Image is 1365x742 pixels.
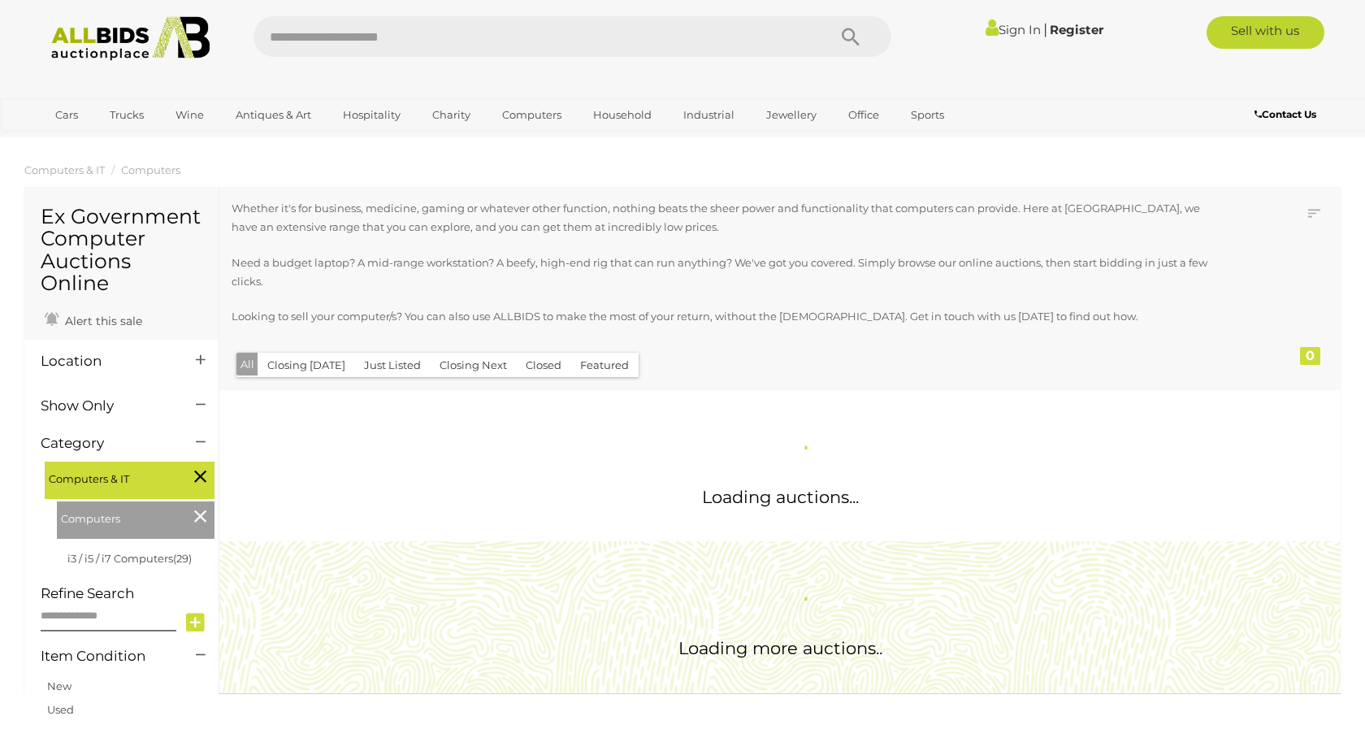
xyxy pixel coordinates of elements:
[702,487,859,507] span: Loading auctions...
[61,506,183,528] span: Computers
[41,398,171,414] h4: Show Only
[45,128,181,155] a: [GEOGRAPHIC_DATA]
[45,102,89,128] a: Cars
[41,586,214,601] h4: Refine Search
[1207,16,1324,49] a: Sell with us
[258,353,355,378] button: Closing [DATE]
[99,102,154,128] a: Trucks
[225,102,322,128] a: Antiques & Art
[47,679,71,692] a: New
[1300,347,1320,365] div: 0
[838,102,890,128] a: Office
[24,163,105,176] a: Computers & IT
[232,199,1225,237] p: Whether it's for business, medicine, gaming or whatever other function, nothing beats the sheer p...
[41,436,171,451] h4: Category
[756,102,827,128] a: Jewellery
[1254,108,1316,120] b: Contact Us
[173,552,192,565] span: (29)
[1254,106,1320,124] a: Contact Us
[236,353,258,376] button: All
[492,102,572,128] a: Computers
[570,353,639,378] button: Featured
[354,353,431,378] button: Just Listed
[332,102,411,128] a: Hospitality
[678,638,882,658] span: Loading more auctions..
[1043,20,1047,38] span: |
[121,163,180,176] a: Computers
[41,307,146,332] a: Alert this sale
[165,102,214,128] a: Wine
[900,102,955,128] a: Sports
[41,206,202,295] h1: Ex Government Computer Auctions Online
[1050,22,1103,37] a: Register
[583,102,662,128] a: Household
[516,353,571,378] button: Closed
[232,254,1225,292] p: Need a budget laptop? A mid-range workstation? A beefy, high-end rig that can run anything? We've...
[673,102,745,128] a: Industrial
[986,22,1041,37] a: Sign In
[810,16,891,57] button: Search
[422,102,481,128] a: Charity
[41,649,171,664] h4: Item Condition
[49,466,171,488] span: Computers & IT
[42,16,219,61] img: Allbids.com.au
[41,354,171,369] h4: Location
[232,307,1225,326] p: Looking to sell your computer/s? You can also use ALLBIDS to make the most of your return, withou...
[67,552,192,565] a: i3 / i5 / i7 Computers(29)
[430,353,517,378] button: Closing Next
[47,703,74,716] a: Used
[61,314,142,328] span: Alert this sale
